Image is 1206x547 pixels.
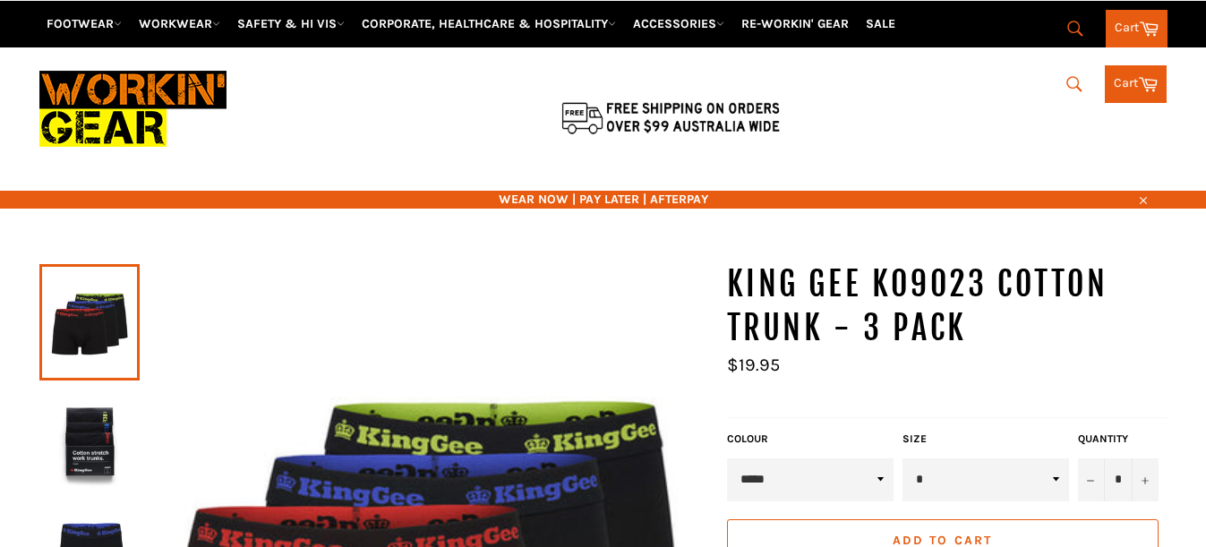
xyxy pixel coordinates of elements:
[48,393,131,491] img: KING GEE Cotton Trunk - 3 Pack - Workin Gear
[230,8,352,39] a: SAFETY & HI VIS
[1106,10,1168,47] a: Cart
[132,8,227,39] a: WORKWEAR
[1078,458,1105,501] button: Reduce item quantity by one
[902,432,1069,447] label: Size
[727,355,780,375] span: $19.95
[1078,432,1159,447] label: Quantity
[39,8,129,39] a: FOOTWEAR
[1132,458,1159,501] button: Increase item quantity by one
[727,262,1168,351] h1: KING GEE K09023 Cotton Trunk - 3 Pack
[1105,65,1167,103] a: Cart
[734,8,856,39] a: RE-WORKIN' GEAR
[859,8,902,39] a: SALE
[355,8,623,39] a: CORPORATE, HEALTHCARE & HOSPITALITY
[559,98,783,136] img: Flat $9.95 shipping Australia wide
[727,432,894,447] label: COLOUR
[626,8,731,39] a: ACCESSORIES
[39,191,1168,208] span: WEAR NOW | PAY LATER | AFTERPAY
[39,58,227,159] img: Workin Gear leaders in Workwear, Safety Boots, PPE, Uniforms. Australia's No.1 in Workwear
